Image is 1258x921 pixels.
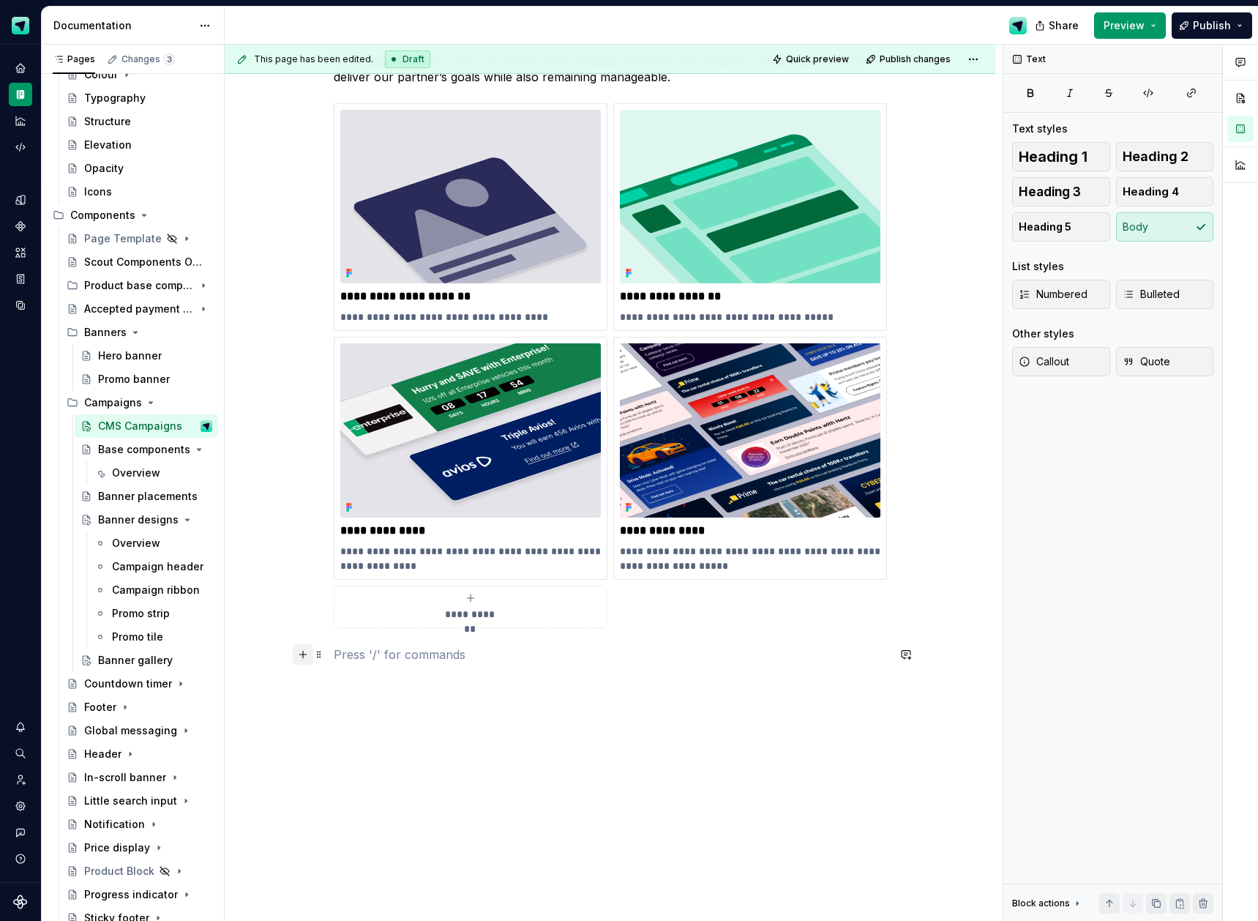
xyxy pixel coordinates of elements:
span: Numbered [1019,287,1087,302]
span: Heading 3 [1019,184,1081,199]
span: Bulleted [1123,287,1180,302]
a: Banner placements [75,485,218,508]
div: Colour [84,67,118,82]
button: Quote [1116,347,1214,376]
a: Documentation [9,83,32,106]
a: Code automation [9,135,32,159]
a: Storybook stories [9,267,32,291]
button: Search ⌘K [9,742,32,765]
div: Page Template [84,231,162,246]
div: Base components [98,442,190,457]
a: In-scroll banner [61,766,218,789]
a: Banner designs [75,508,218,532]
div: In-scroll banner [84,770,166,785]
div: Product Block [84,864,154,879]
div: Progress indicator [84,887,178,902]
div: Overview [112,536,160,551]
a: Global messaging [61,719,218,742]
a: Settings [9,794,32,818]
div: Banners [84,325,127,340]
div: Block actions [1012,893,1083,914]
button: Heading 3 [1012,177,1110,206]
div: Global messaging [84,723,177,738]
button: Bulleted [1116,280,1214,309]
a: Design tokens [9,188,32,212]
div: Scout Components Overview [84,255,205,269]
div: Contact support [9,821,32,844]
div: Hero banner [98,348,162,363]
a: Colour [61,63,218,86]
div: Campaigns [84,395,142,410]
button: Preview [1094,12,1166,39]
div: List styles [1012,259,1064,274]
span: Publish changes [880,53,951,65]
a: Hero banner [75,344,218,368]
button: Callout [1012,347,1110,376]
img: 783174cb-f88d-4c09-b9c1-eac9a218e0c1.svg [620,343,880,517]
a: Countdown timer [61,672,218,696]
span: Publish [1193,18,1231,33]
div: Analytics [9,109,32,133]
button: Heading 5 [1012,212,1110,242]
a: Home [9,56,32,80]
div: Banner gallery [98,653,173,668]
button: Heading 4 [1116,177,1214,206]
a: Campaign ribbon [89,578,218,602]
a: Assets [9,241,32,264]
svg: Supernova Logo [13,895,28,909]
a: Product Block [61,860,218,883]
img: 75b7c71d-884b-4a13-9450-1b0981d5f654.svg [340,343,601,517]
a: Page Template [61,227,218,250]
div: Promo tile [112,630,163,644]
div: Components [70,208,135,223]
a: Little search input [61,789,218,813]
button: Share [1027,12,1088,39]
div: Elevation [84,138,132,152]
div: Documentation [53,18,192,33]
div: Product base components [84,278,195,293]
div: Overview [112,466,160,480]
a: Elevation [61,133,218,157]
span: Share [1049,18,1079,33]
span: Quick preview [786,53,849,65]
div: Block actions [1012,898,1070,909]
a: Accepted payment types [61,297,218,321]
div: Banner designs [98,512,179,527]
a: Banner gallery [75,649,218,672]
span: 3 [163,53,175,65]
div: Accepted payment types [84,302,195,316]
div: Icons [84,184,112,199]
div: Product base components [61,274,218,297]
div: Changes [121,53,175,65]
a: Scout Components Overview [61,250,218,274]
div: Campaign header [112,559,203,574]
a: Promo tile [89,625,218,649]
button: Publish [1172,12,1252,39]
a: Footer [61,696,218,719]
div: Opacity [84,161,124,176]
a: Price display [61,836,218,860]
a: Notification [61,813,218,836]
div: Structure [84,114,131,129]
div: Components [47,204,218,227]
button: Notifications [9,715,32,739]
a: Promo banner [75,368,218,391]
a: Progress indicator [61,883,218,906]
span: Draft [403,53,424,65]
a: Promo strip [89,602,218,625]
a: Data sources [9,294,32,317]
button: Heading 2 [1116,142,1214,171]
div: Promo strip [112,606,170,621]
img: 3f47d30c-9264-4ca4-b7f6-58788628187f.svg [340,110,601,283]
span: Heading 2 [1123,149,1188,164]
a: Invite team [9,768,32,791]
div: Banners [61,321,218,344]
